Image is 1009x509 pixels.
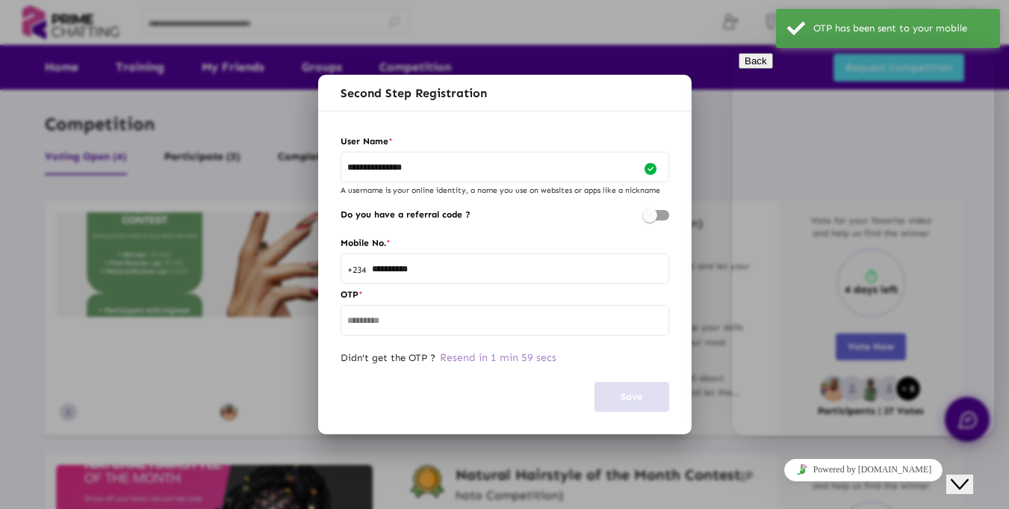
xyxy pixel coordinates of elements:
[341,350,669,374] p: Didn't get the OTP ?
[341,87,669,99] h2: Second Step Registration
[645,163,656,175] img: verified.svg
[621,391,642,402] span: Save
[341,209,471,220] label: Do you have a referral code ?
[347,265,372,276] span: +234
[946,449,994,494] iframe: chat widget
[341,286,669,303] label: OTP
[813,20,989,37] div: OTP has been sent to your mobile
[733,47,994,436] iframe: chat widget
[594,382,669,412] button: Save
[341,235,669,251] label: Mobile No.
[341,133,669,149] label: User Name
[733,453,994,487] iframe: chat widget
